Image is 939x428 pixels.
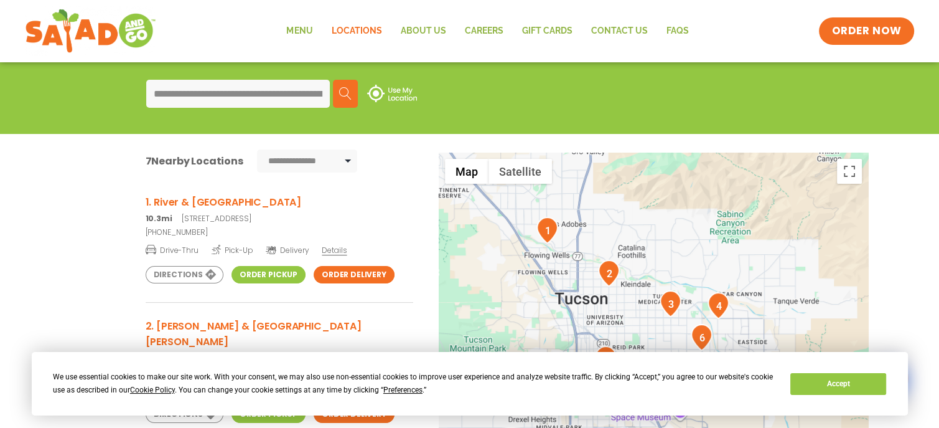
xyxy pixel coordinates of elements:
[146,227,413,238] a: [PHONE_NUMBER]
[146,240,413,256] a: Drive-Thru Pick-Up Delivery Details
[146,318,413,364] a: 2. [PERSON_NAME] & [GEOGRAPHIC_DATA][PERSON_NAME] 13.0mi[STREET_ADDRESS][PERSON_NAME]
[146,266,223,283] a: Directions
[455,17,512,45] a: Careers
[367,85,417,102] img: use-location.svg
[512,17,581,45] a: GIFT CARDS
[212,244,253,256] span: Pick-Up
[691,324,712,351] div: 6
[25,6,156,56] img: new-SAG-logo-768×292
[383,386,423,394] span: Preferences
[837,159,862,184] button: Toggle fullscreen view
[595,346,617,373] div: 5
[656,17,698,45] a: FAQs
[322,17,391,45] a: Locations
[130,386,175,394] span: Cookie Policy
[146,194,413,210] h3: 1. River & [GEOGRAPHIC_DATA]
[277,17,698,45] nav: Menu
[536,217,558,244] div: 1
[598,260,620,287] div: 2
[146,213,172,224] strong: 10.3mi
[277,17,322,45] a: Menu
[53,371,775,397] div: We use essential cookies to make our site work. With your consent, we may also use non-essential ...
[660,290,681,317] div: 3
[819,17,913,45] a: ORDER NOW
[146,154,152,168] span: 7
[146,153,243,169] div: Nearby Locations
[266,245,309,256] span: Delivery
[488,159,552,184] button: Show satellite imagery
[708,292,729,319] div: 4
[391,17,455,45] a: About Us
[231,266,306,283] a: Order Pickup
[314,266,395,283] a: Order Delivery
[146,318,413,350] h3: 2. [PERSON_NAME] & [GEOGRAPHIC_DATA][PERSON_NAME]
[339,87,352,100] img: search.svg
[146,244,199,256] span: Drive-Thru
[581,17,656,45] a: Contact Us
[322,245,347,255] span: Details
[790,373,886,395] button: Accept
[831,24,901,39] span: ORDER NOW
[32,352,908,416] div: Cookie Consent Prompt
[445,159,488,184] button: Show street map
[146,194,413,224] a: 1. River & [GEOGRAPHIC_DATA] 10.3mi[STREET_ADDRESS]
[146,213,413,224] p: [STREET_ADDRESS]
